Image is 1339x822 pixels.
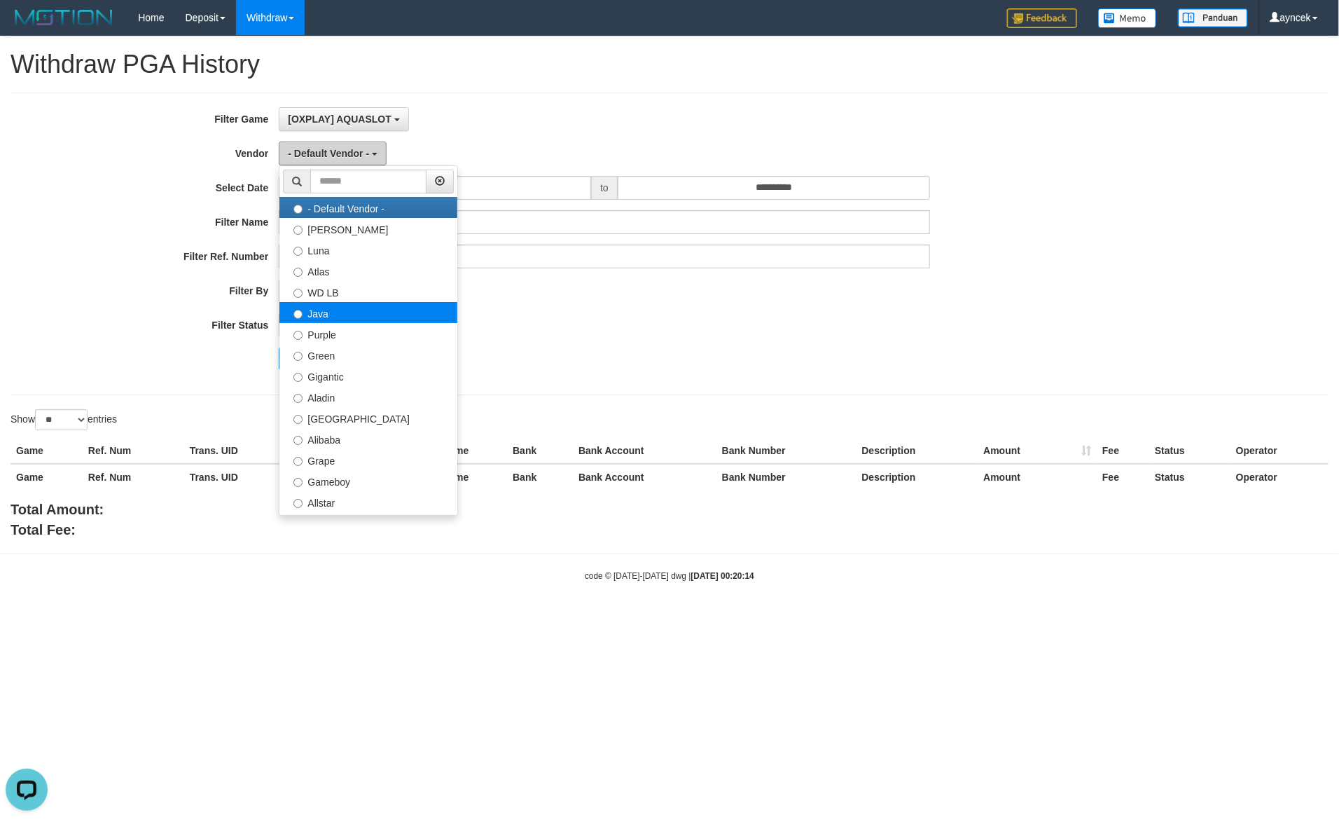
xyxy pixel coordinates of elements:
[293,457,303,466] input: Grape
[856,438,978,464] th: Description
[279,107,408,131] button: [OXPLAY] AQUASLOT
[691,571,754,581] strong: [DATE] 00:20:14
[279,344,457,365] label: Green
[11,409,117,430] label: Show entries
[293,436,303,445] input: Alibaba
[35,409,88,430] select: Showentries
[1097,438,1149,464] th: Fee
[436,438,507,464] th: Name
[293,499,303,508] input: Allstar
[11,438,83,464] th: Game
[184,438,296,464] th: Trans. UID
[11,522,76,537] b: Total Fee:
[6,6,48,48] button: Open LiveChat chat widget
[507,464,573,490] th: Bank
[1149,438,1230,464] th: Status
[436,464,507,490] th: Name
[293,352,303,361] input: Green
[1230,464,1328,490] th: Operator
[279,428,457,449] label: Alibaba
[293,331,303,340] input: Purple
[279,218,457,239] label: [PERSON_NAME]
[507,438,573,464] th: Bank
[978,464,1097,490] th: Amount
[716,464,856,490] th: Bank Number
[293,205,303,214] input: - Default Vendor -
[293,310,303,319] input: Java
[1097,464,1149,490] th: Fee
[279,260,457,281] label: Atlas
[293,394,303,403] input: Aladin
[293,415,303,424] input: [GEOGRAPHIC_DATA]
[279,491,457,512] label: Allstar
[293,289,303,298] input: WD LB
[279,407,457,428] label: [GEOGRAPHIC_DATA]
[856,464,978,490] th: Description
[1178,8,1248,27] img: panduan.png
[1230,438,1328,464] th: Operator
[11,464,83,490] th: Game
[293,268,303,277] input: Atlas
[573,464,716,490] th: Bank Account
[279,142,387,165] button: - Default Vendor -
[1098,8,1157,28] img: Button%20Memo.svg
[279,512,457,533] label: Xtr
[279,302,457,323] label: Java
[1007,8,1077,28] img: Feedback.jpg
[585,571,754,581] small: code © [DATE]-[DATE] dwg |
[288,148,369,159] span: - Default Vendor -
[573,438,716,464] th: Bank Account
[293,478,303,487] input: Gameboy
[978,438,1097,464] th: Amount
[293,247,303,256] input: Luna
[279,239,457,260] label: Luna
[1149,464,1230,490] th: Status
[279,365,457,386] label: Gigantic
[11,502,104,517] b: Total Amount:
[591,176,618,200] span: to
[279,449,457,470] label: Grape
[288,114,391,125] span: [OXPLAY] AQUASLOT
[279,386,457,407] label: Aladin
[716,438,856,464] th: Bank Number
[279,470,457,491] label: Gameboy
[11,50,1328,78] h1: Withdraw PGA History
[279,323,457,344] label: Purple
[83,464,184,490] th: Ref. Num
[184,464,296,490] th: Trans. UID
[279,281,457,302] label: WD LB
[279,197,457,218] label: - Default Vendor -
[83,438,184,464] th: Ref. Num
[11,7,117,28] img: MOTION_logo.png
[293,373,303,382] input: Gigantic
[293,226,303,235] input: [PERSON_NAME]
